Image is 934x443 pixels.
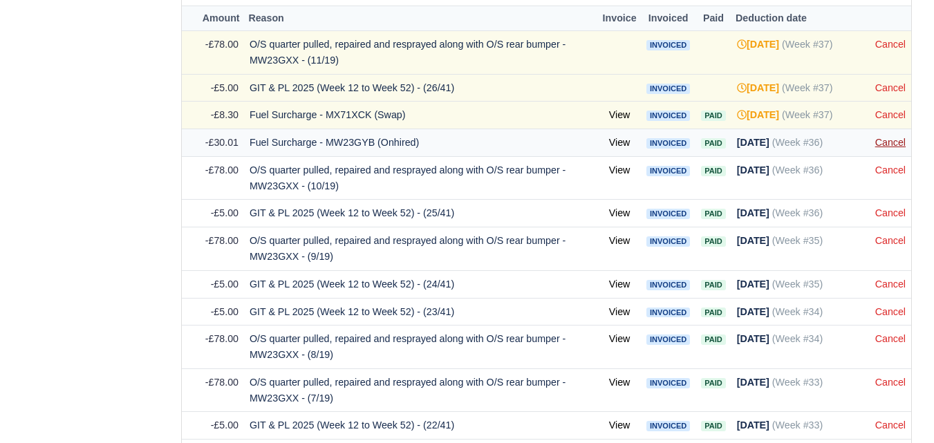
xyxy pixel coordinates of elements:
span: (Week #37) [782,39,832,50]
td: O/S quarter pulled, repaired and resprayed along with O/S rear bumper - MW23GXX - (9/19) [244,227,598,271]
span: -£5.00 [211,82,239,93]
a: View [609,164,631,176]
span: Invoiced [646,308,690,318]
span: Paid [701,236,725,247]
strong: [DATE] [737,279,769,290]
td: Fuel Surcharge - MX71XCK (Swap) [244,102,598,129]
span: -£30.01 [205,137,239,148]
td: O/S quarter pulled, repaired and resprayed along with O/S rear bumper - MW23GXX - (8/19) [244,326,598,369]
span: -£78.00 [205,333,239,344]
span: Paid [701,138,725,149]
strong: [DATE] [737,164,769,176]
span: Invoiced [646,40,690,50]
span: -£8.30 [211,109,239,120]
span: Paid [701,209,725,219]
span: Invoiced [646,280,690,290]
span: Invoiced [646,378,690,388]
span: (Week #37) [782,109,832,120]
td: GIT & PL 2025 (Week 12 to Week 52) - (25/41) [244,200,598,227]
span: Invoiced [646,111,690,121]
span: Paid [701,280,725,290]
span: Invoiced [646,209,690,219]
a: View [609,377,631,388]
span: (Week #37) [782,82,832,93]
strong: [DATE] [737,39,779,50]
td: O/S quarter pulled, repaired and resprayed along with O/S rear bumper - MW23GXX - (11/19) [244,31,598,75]
strong: [DATE] [737,207,769,218]
span: Invoiced [646,236,690,247]
a: View [609,420,631,431]
a: View [609,306,631,317]
a: View [609,109,631,120]
a: Cancel [875,82,906,93]
strong: [DATE] [737,82,779,93]
span: (Week #35) [772,279,823,290]
span: Invoiced [646,334,690,345]
td: GIT & PL 2025 (Week 12 to Week 52) - (24/41) [244,270,598,298]
a: Cancel [875,39,906,50]
a: View [609,137,631,148]
td: GIT & PL 2025 (Week 12 to Week 52) - (22/41) [244,412,598,440]
span: -£5.00 [211,207,239,218]
span: -£5.00 [211,306,239,317]
a: Cancel [875,109,906,120]
a: Cancel [875,279,906,290]
th: Amount [182,6,244,31]
span: Invoiced [646,421,690,431]
span: Paid [701,111,725,121]
span: (Week #36) [772,137,823,148]
td: Fuel Surcharge - MW23GYB (Onhired) [244,129,598,157]
a: View [609,207,631,218]
a: Cancel [875,137,906,148]
th: Invoice [598,6,641,31]
td: O/S quarter pulled, repaired and resprayed along with O/S rear bumper - MW23GXX - (10/19) [244,156,598,200]
span: (Week #35) [772,235,823,246]
iframe: Chat Widget [685,283,934,443]
td: O/S quarter pulled, repaired and resprayed along with O/S rear bumper - MW23GXX - (7/19) [244,368,598,412]
span: Invoiced [646,166,690,176]
a: Cancel [875,235,906,246]
strong: [DATE] [737,109,779,120]
strong: [DATE] [737,235,769,246]
span: -£78.00 [205,235,239,246]
td: GIT & PL 2025 (Week 12 to Week 52) - (26/41) [244,74,598,102]
span: -£5.00 [211,420,239,431]
span: Paid [701,166,725,176]
a: View [609,235,631,246]
span: (Week #36) [772,164,823,176]
a: View [609,333,631,344]
span: Invoiced [646,84,690,94]
span: (Week #36) [772,207,823,218]
a: Cancel [875,207,906,218]
strong: [DATE] [737,137,769,148]
a: Cancel [875,164,906,176]
span: Invoiced [646,138,690,149]
span: -£5.00 [211,279,239,290]
th: Deduction date [731,6,870,31]
span: -£78.00 [205,39,239,50]
th: Invoiced [641,6,695,31]
th: Paid [695,6,731,31]
th: Reason [244,6,598,31]
a: View [609,279,631,290]
span: -£78.00 [205,377,239,388]
span: -£78.00 [205,164,239,176]
td: GIT & PL 2025 (Week 12 to Week 52) - (23/41) [244,298,598,326]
